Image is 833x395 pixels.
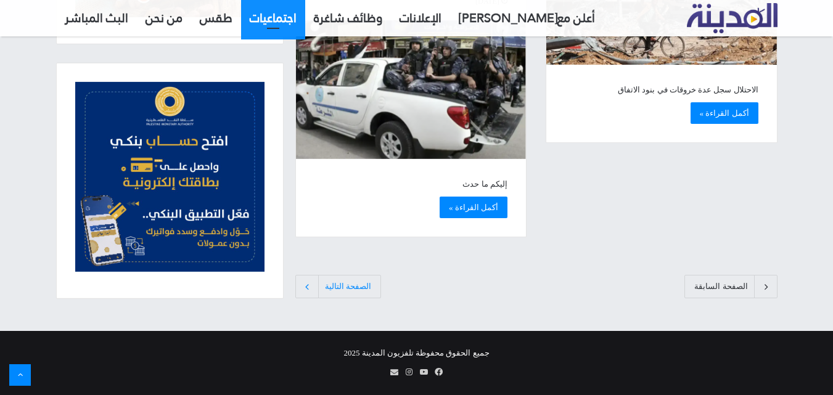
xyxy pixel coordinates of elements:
img: صورة الشرطة توضح ما جرى في رام الله [296,20,526,159]
div: جميع الحقوق محفوظة تلفزيون المدينة 2025 [56,343,778,363]
a: الشرطة توضح ما جرى في رام الله [296,20,526,159]
a: الصفحة التالية [295,275,381,298]
a: أكمل القراءة » [691,102,758,124]
img: تلفزيون المدينة [687,3,778,33]
p: الاحتلال سجل عدة خروقات في بنود الاتفاق [565,83,758,96]
a: أكمل القراءة » [440,197,507,218]
p: إليكم ما حدث [314,177,507,190]
a: تلفزيون المدينة [687,4,778,34]
a: الصفحة السابقة [684,275,777,298]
